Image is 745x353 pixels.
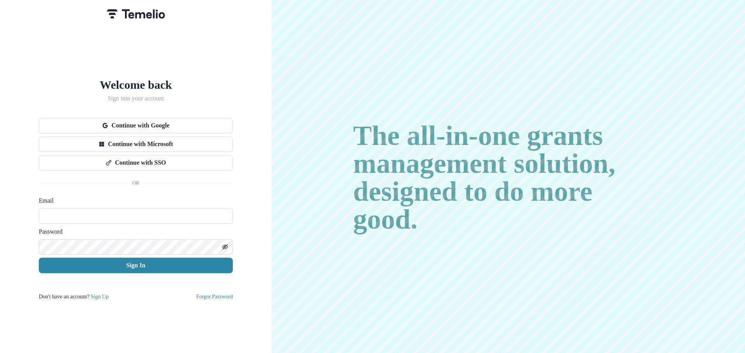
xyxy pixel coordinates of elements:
button: Sign In [39,258,233,273]
h1: Welcome back [39,77,233,91]
a: Forgot Password [196,293,233,300]
h2: Sign into your account [39,95,233,102]
button: Toggle password visibility [219,241,231,253]
a: Sign Up [91,293,109,300]
button: Continue with Google [39,118,233,133]
button: Continue with SSO [39,155,233,170]
button: Continue with Microsoft [39,136,233,152]
label: Email [39,196,228,205]
p: Don't have an account? [39,292,109,300]
img: Temelio [107,9,165,19]
label: Password [39,227,228,236]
